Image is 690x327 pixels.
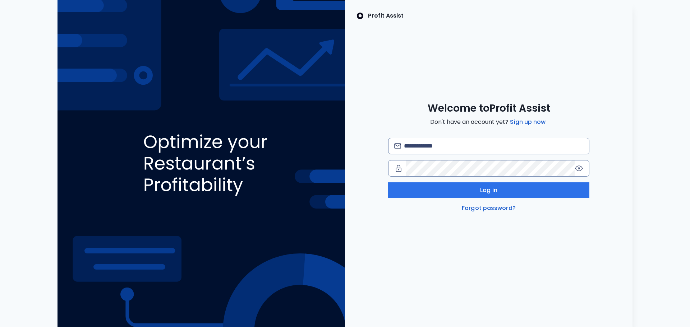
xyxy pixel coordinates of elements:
[509,118,547,126] a: Sign up now
[460,204,517,212] a: Forgot password?
[430,118,547,126] span: Don't have an account yet?
[480,186,497,195] span: Log in
[388,182,589,198] button: Log in
[394,143,401,149] img: email
[356,11,364,20] img: SpotOn Logo
[368,11,404,20] p: Profit Assist
[428,102,550,115] span: Welcome to Profit Assist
